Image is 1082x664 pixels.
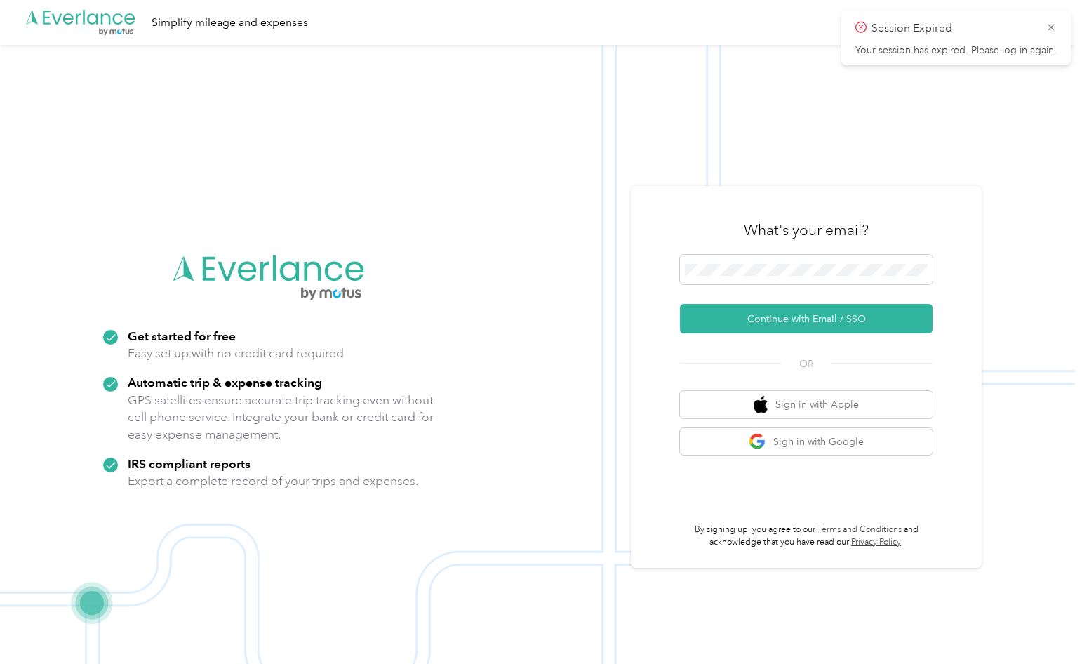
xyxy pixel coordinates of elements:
[871,20,1036,37] p: Session Expired
[128,456,251,471] strong: IRS compliant reports
[817,524,902,535] a: Terms and Conditions
[680,428,933,456] button: google logoSign in with Google
[855,44,1057,57] p: Your session has expired. Please log in again.
[128,392,434,444] p: GPS satellites ensure accurate trip tracking even without cell phone service. Integrate your bank...
[680,391,933,418] button: apple logoSign in with Apple
[680,524,933,548] p: By signing up, you agree to our and acknowledge that you have read our .
[749,433,766,451] img: google logo
[128,345,344,362] p: Easy set up with no credit card required
[851,537,901,547] a: Privacy Policy
[782,357,831,371] span: OR
[1003,585,1082,664] iframe: Everlance-gr Chat Button Frame
[754,396,768,413] img: apple logo
[128,328,236,343] strong: Get started for free
[152,14,308,32] div: Simplify mileage and expenses
[128,472,418,490] p: Export a complete record of your trips and expenses.
[680,304,933,333] button: Continue with Email / SSO
[128,375,322,390] strong: Automatic trip & expense tracking
[744,220,869,240] h3: What's your email?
